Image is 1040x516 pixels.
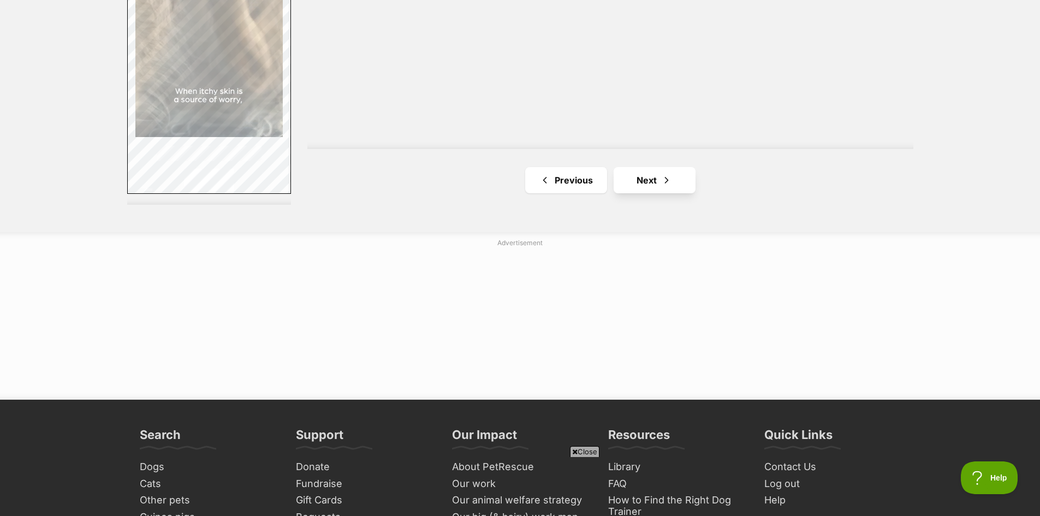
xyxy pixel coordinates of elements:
[135,492,281,509] a: Other pets
[135,459,281,476] a: Dogs
[614,167,696,193] a: Next page
[292,459,437,476] a: Donate
[570,446,599,457] span: Close
[525,167,607,193] a: Previous page
[961,461,1018,494] iframe: Help Scout Beacon - Open
[764,427,833,449] h3: Quick Links
[292,492,437,509] a: Gift Cards
[296,427,343,449] h3: Support
[452,427,517,449] h3: Our Impact
[292,476,437,493] a: Fundraise
[307,167,913,193] nav: Pagination
[346,2,875,138] iframe: Advertisement
[760,459,905,476] a: Contact Us
[760,476,905,493] a: Log out
[760,492,905,509] a: Help
[140,427,181,449] h3: Search
[135,476,281,493] a: Cats
[255,252,785,389] iframe: Advertisement
[608,427,670,449] h3: Resources
[322,461,719,511] iframe: Advertisement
